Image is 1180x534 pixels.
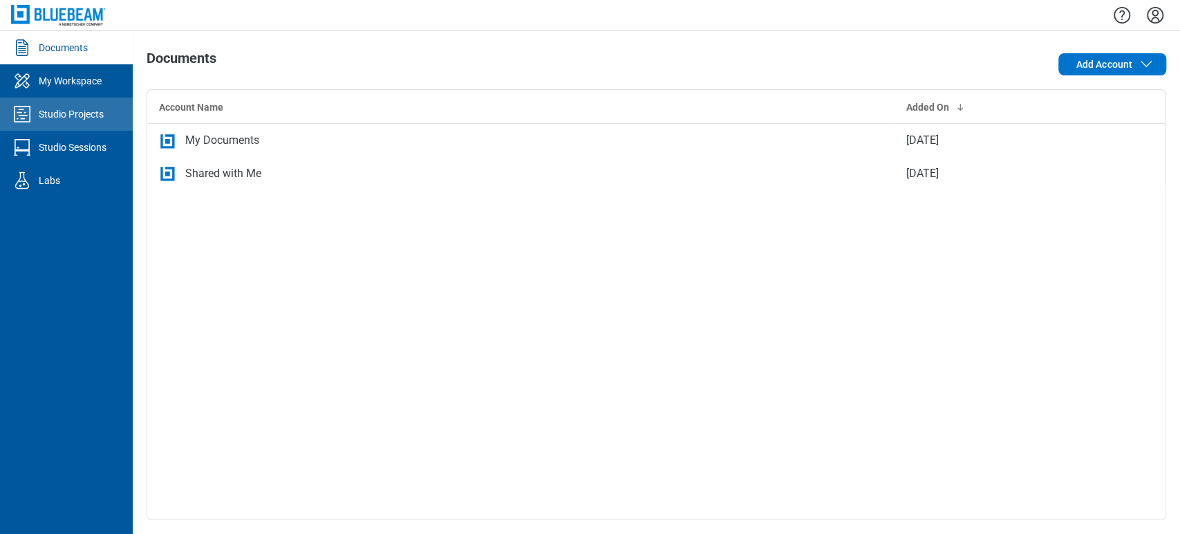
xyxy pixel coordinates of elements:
h1: Documents [147,50,216,73]
table: bb-data-table [147,90,1165,190]
span: Add Account [1076,57,1132,71]
div: Account Name [159,100,884,114]
td: [DATE] [895,157,1098,190]
div: Studio Projects [39,107,104,121]
img: Bluebeam, Inc. [11,5,105,25]
td: [DATE] [895,124,1098,157]
div: My Documents [185,132,259,149]
svg: Studio Projects [11,103,33,125]
div: My Workspace [39,74,102,88]
div: Studio Sessions [39,140,106,154]
div: Documents [39,41,88,55]
button: Add Account [1058,53,1166,75]
button: Settings [1144,3,1166,27]
div: Shared with Me [185,165,261,182]
svg: My Workspace [11,70,33,92]
svg: Labs [11,169,33,192]
div: Added On [906,100,1087,114]
svg: Documents [11,37,33,59]
div: Labs [39,174,60,187]
svg: Studio Sessions [11,136,33,158]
